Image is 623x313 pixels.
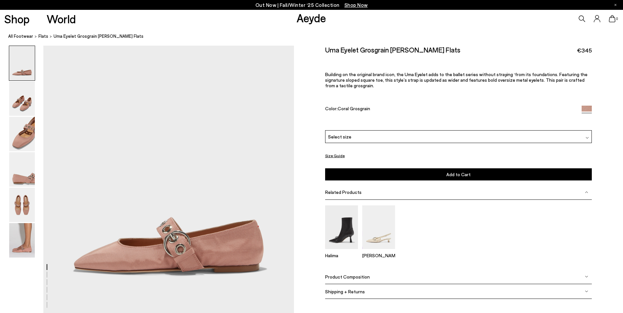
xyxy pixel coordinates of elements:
[328,133,351,140] span: Select size
[362,244,395,258] a: Davina Eyelet Slingback Pumps [PERSON_NAME]
[325,274,370,280] span: Product Composition
[325,152,345,160] button: Size Guide
[446,172,471,177] span: Add to Cart
[362,253,395,258] p: [PERSON_NAME]
[325,189,362,195] span: Related Products
[9,152,35,187] img: Uma Eyelet Grosgrain Mary-Janes Flats - Image 4
[325,205,358,249] img: Halima Eyelet Pointed Boots
[325,106,573,113] div: Color:
[38,33,48,40] a: flats
[585,290,588,293] img: svg%3E
[9,117,35,151] img: Uma Eyelet Grosgrain Mary-Janes Flats - Image 3
[297,11,326,25] a: Aeyde
[8,33,33,40] a: All Footwear
[325,253,358,258] p: Halima
[325,244,358,258] a: Halima Eyelet Pointed Boots Halima
[38,33,48,39] span: flats
[9,46,35,80] img: Uma Eyelet Grosgrain Mary-Janes Flats - Image 1
[325,289,365,294] span: Shipping + Returns
[338,106,370,111] span: Coral Grosgrain
[8,28,623,46] nav: breadcrumb
[585,191,588,194] img: svg%3E
[4,13,30,25] a: Shop
[256,1,368,9] p: Out Now | Fall/Winter ‘25 Collection
[47,13,76,25] a: World
[362,205,395,249] img: Davina Eyelet Slingback Pumps
[586,136,589,139] img: svg%3E
[325,168,592,180] button: Add to Cart
[615,17,619,21] span: 0
[609,15,615,22] a: 0
[577,46,592,54] span: €345
[585,275,588,278] img: svg%3E
[345,2,368,8] span: Navigate to /collections/new-in
[325,46,460,54] h2: Uma Eyelet Grosgrain [PERSON_NAME] Flats
[325,72,592,88] p: Building on the original brand icon, the Uma Eyelet adds to the ballet series without straying ‘f...
[9,188,35,222] img: Uma Eyelet Grosgrain Mary-Janes Flats - Image 5
[9,81,35,116] img: Uma Eyelet Grosgrain Mary-Janes Flats - Image 2
[54,33,144,40] span: Uma Eyelet Grosgrain [PERSON_NAME] Flats
[9,223,35,258] img: Uma Eyelet Grosgrain Mary-Janes Flats - Image 6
